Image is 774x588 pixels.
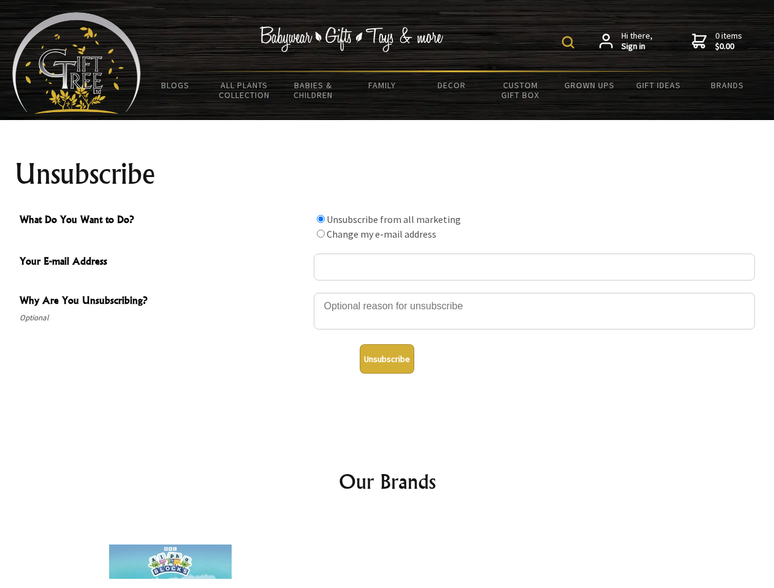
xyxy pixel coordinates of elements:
[12,12,141,114] img: Babyware - Gifts - Toys and more...
[327,213,461,225] label: Unsubscribe from all marketing
[314,293,755,330] textarea: Why Are You Unsubscribing?
[20,254,308,271] span: Your E-mail Address
[20,212,308,230] span: What Do You Want to Do?
[20,311,308,325] span: Optional
[417,72,486,98] a: Decor
[260,26,444,52] img: Babywear - Gifts - Toys & more
[327,228,436,240] label: Change my e-mail address
[348,72,417,98] a: Family
[210,72,279,108] a: All Plants Collection
[20,293,308,311] span: Why Are You Unsubscribing?
[360,344,414,374] button: Unsubscribe
[317,215,325,223] input: What Do You Want to Do?
[715,41,742,52] strong: $0.00
[141,72,210,98] a: BLOGS
[279,72,348,108] a: Babies & Children
[314,254,755,281] input: Your E-mail Address
[621,31,653,52] span: Hi there,
[599,31,653,52] a: Hi there,Sign in
[715,30,742,52] span: 0 items
[15,159,760,189] h1: Unsubscribe
[621,41,653,52] strong: Sign in
[317,230,325,238] input: What Do You Want to Do?
[692,31,742,52] a: 0 items$0.00
[25,467,750,496] h2: Our Brands
[486,72,555,108] a: Custom Gift Box
[624,72,693,98] a: Gift Ideas
[693,72,762,98] a: Brands
[555,72,624,98] a: Grown Ups
[562,36,574,48] img: product search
